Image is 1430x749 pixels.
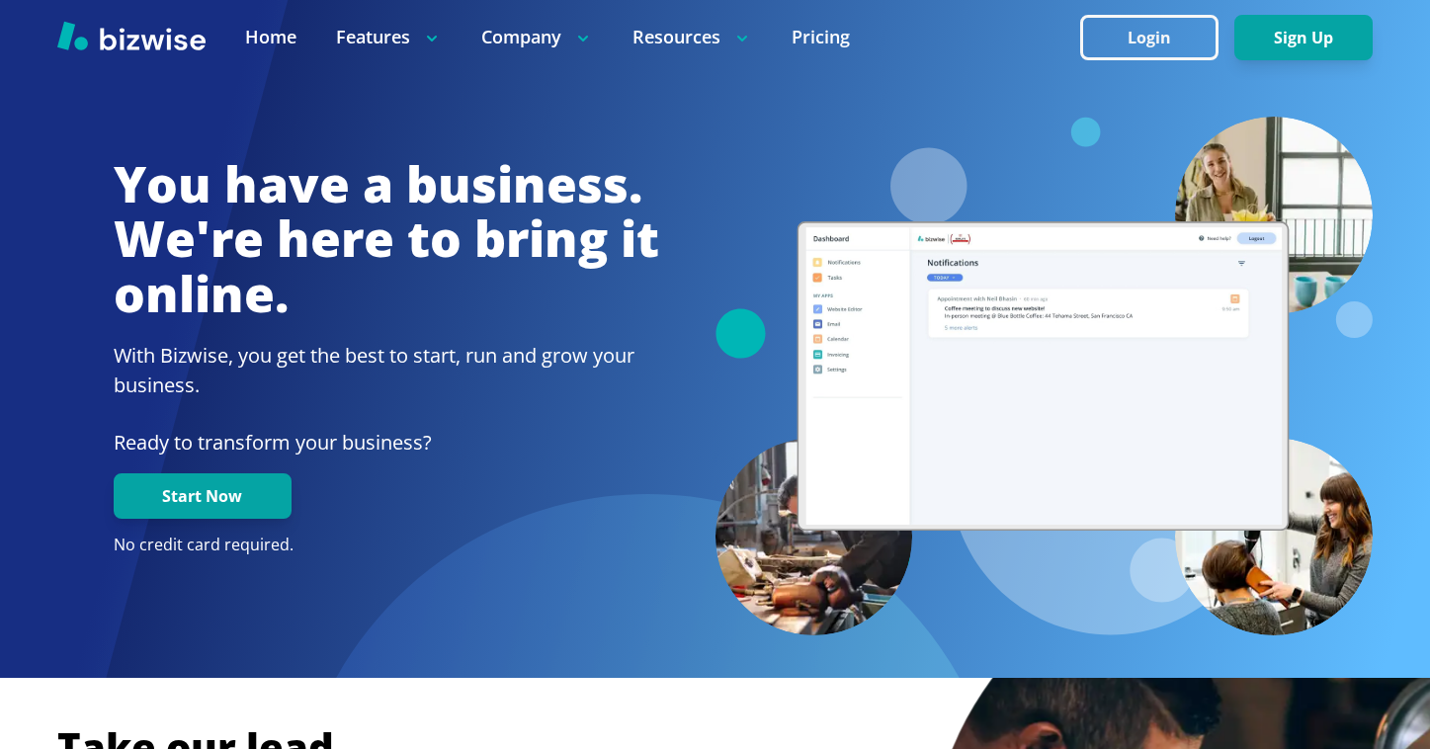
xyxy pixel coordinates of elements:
[336,25,442,49] p: Features
[792,25,850,49] a: Pricing
[57,21,206,50] img: Bizwise Logo
[1080,15,1219,60] button: Login
[114,341,659,400] h2: With Bizwise, you get the best to start, run and grow your business.
[114,535,659,556] p: No credit card required.
[481,25,593,49] p: Company
[245,25,296,49] a: Home
[1234,29,1373,47] a: Sign Up
[1234,15,1373,60] button: Sign Up
[114,473,292,519] button: Start Now
[114,428,659,458] p: Ready to transform your business?
[114,157,659,322] h1: You have a business. We're here to bring it online.
[632,25,752,49] p: Resources
[1080,29,1234,47] a: Login
[114,487,292,506] a: Start Now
